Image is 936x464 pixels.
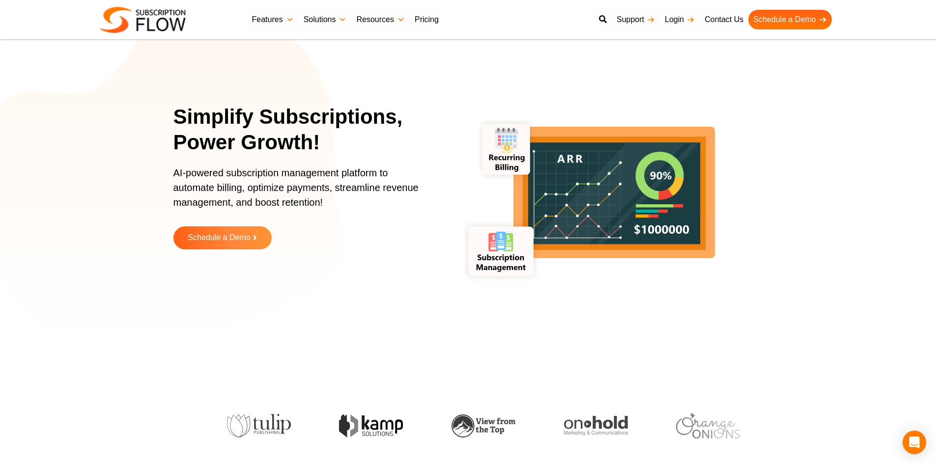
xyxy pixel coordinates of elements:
img: orange-onions [676,413,739,438]
h1: Simplify Subscriptions, Power Growth! [173,104,441,156]
a: Resources [351,10,409,29]
img: Subscriptionflow [100,7,186,33]
img: kamp-solution [339,414,402,437]
a: Support [612,10,660,29]
a: Solutions [299,10,352,29]
p: AI-powered subscription management platform to automate billing, optimize payments, streamline re... [173,165,429,219]
a: Features [247,10,299,29]
img: onhold-marketing [563,416,627,436]
a: Contact Us [700,10,748,29]
span: Schedule a Demo [188,234,250,242]
a: Schedule a Demo [173,226,272,249]
div: Open Intercom Messenger [903,431,926,454]
a: Login [660,10,700,29]
a: Schedule a Demo [748,10,831,29]
a: Pricing [410,10,444,29]
img: view-from-the-top [451,414,515,437]
img: tulip-publishing [227,414,290,437]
